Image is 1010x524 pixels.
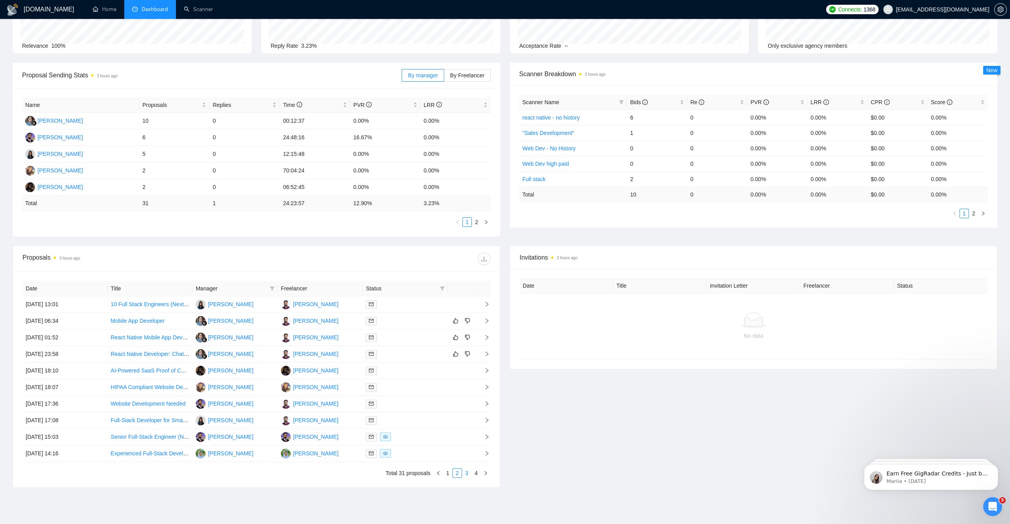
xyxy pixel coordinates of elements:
td: 0.00% [808,171,868,187]
a: HIPAA Compliant Website Developer Needed [111,384,222,390]
td: 5 [139,146,209,163]
img: HA [281,316,291,326]
div: [PERSON_NAME] [293,416,339,425]
a: Website Development Needed [111,400,186,407]
span: user [885,7,891,12]
a: HA[PERSON_NAME] [281,317,339,324]
td: $0.00 [868,110,928,125]
td: $0.00 [868,125,928,140]
div: [PERSON_NAME] [293,383,339,391]
li: Previous Page [434,468,443,478]
a: React Native Mobile App Developer Needed for Bug Fixing and Maintenance [111,334,299,341]
img: HA [281,415,291,425]
span: New [986,67,997,73]
div: [PERSON_NAME] [208,416,253,425]
img: M [196,382,206,392]
a: HA[PERSON_NAME] [281,350,339,357]
a: AA[PERSON_NAME] [196,433,253,440]
div: [PERSON_NAME] [293,316,339,325]
a: 3 [462,469,471,477]
span: mail [369,418,374,423]
td: $0.00 [868,156,928,171]
img: KS [196,299,206,309]
td: 0.00% [421,129,491,146]
button: like [451,333,460,342]
td: 0 [687,125,747,140]
td: 31 [139,196,209,211]
span: info-circle [947,99,952,105]
a: 4 [472,469,481,477]
th: Freelancer [278,281,363,296]
td: 0.00 % [808,187,868,202]
a: MR[PERSON_NAME] [196,450,253,456]
span: info-circle [763,99,769,105]
td: 0.00% [808,125,868,140]
div: [PERSON_NAME] [293,350,339,358]
a: 1 [443,469,452,477]
span: mail [369,318,374,323]
img: logo [6,4,19,16]
td: 24:23:57 [280,196,350,211]
button: dislike [463,333,472,342]
span: CPR [871,99,889,105]
div: [PERSON_NAME] [293,333,339,342]
button: right [481,217,491,227]
td: 0.00% [747,110,807,125]
div: [PERSON_NAME] [293,300,339,309]
th: Name [22,97,139,113]
td: 0.00% [350,146,421,163]
li: 2 [472,217,481,227]
span: right [484,220,488,225]
td: 10 [627,187,687,202]
a: HS[PERSON_NAME] [196,367,253,373]
span: filter [617,96,625,108]
img: KS [25,149,35,159]
button: like [451,349,460,359]
td: 12:15:48 [280,146,350,163]
iframe: Intercom notifications message [852,447,1010,503]
span: Proposals [142,101,200,109]
td: 0 [209,163,280,179]
td: 70:04:24 [280,163,350,179]
span: info-circle [366,102,372,107]
li: 1 [462,217,472,227]
img: SL [196,349,206,359]
td: 0 [209,129,280,146]
td: 0.00% [421,146,491,163]
div: message notification from Mariia, 7w ago. Earn Free GigRadar Credits - Just by Sharing Your Story... [12,17,146,43]
img: Profile image for Mariia [18,24,30,36]
img: HA [281,299,291,309]
li: 3 [462,468,471,478]
li: Next Page [978,209,988,218]
span: dislike [465,334,470,341]
span: info-circle [642,99,648,105]
img: AA [196,432,206,442]
div: [PERSON_NAME] [37,150,83,158]
td: 2 [139,179,209,196]
img: SL [196,333,206,342]
img: AA [196,399,206,409]
span: left [436,471,441,475]
span: info-circle [884,99,890,105]
img: SL [196,316,206,326]
img: gigradar-bm.png [202,337,207,342]
td: 06:52:45 [280,179,350,196]
span: Status [366,284,437,293]
td: 0.00 % [747,187,807,202]
img: MR [281,449,291,458]
td: 0.00% [928,171,988,187]
a: Mobile App Developer [111,318,165,324]
td: 1 [209,196,280,211]
a: 2 [472,218,481,226]
td: 2 [627,171,687,187]
td: 0 [209,146,280,163]
td: 0.00% [928,125,988,140]
button: left [453,217,462,227]
td: $ 0.00 [868,187,928,202]
td: 0.00% [928,140,988,156]
div: [PERSON_NAME] [208,366,253,375]
span: Dashboard [142,6,168,13]
th: Invitation Letter [707,278,800,294]
span: filter [270,286,275,291]
td: 0.00% [747,171,807,187]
